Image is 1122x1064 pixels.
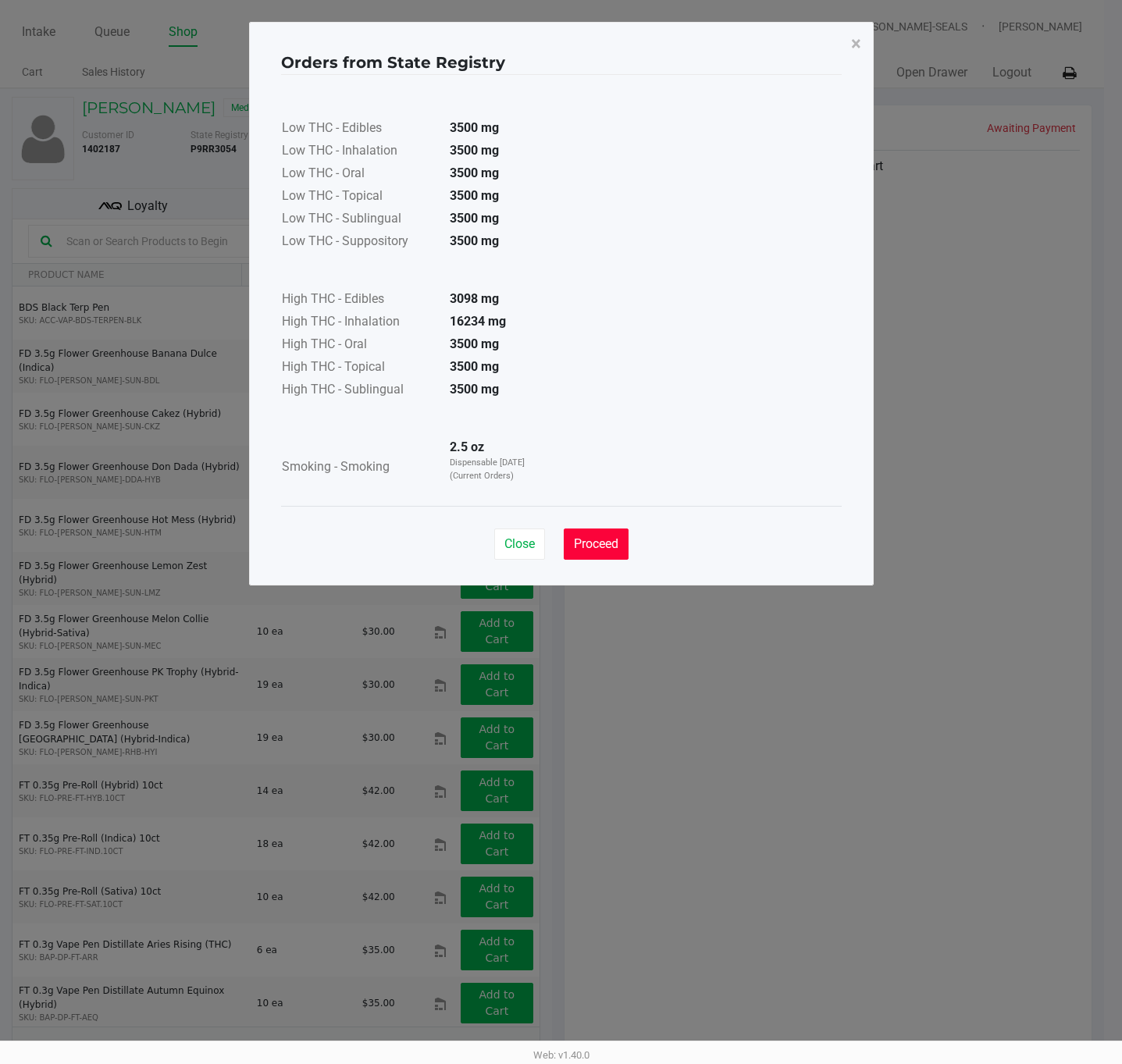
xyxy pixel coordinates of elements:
strong: 3500 mg [450,382,499,397]
span: Close [504,536,535,551]
strong: 3500 mg [450,143,499,158]
td: Smoking - Smoking [281,437,437,498]
p: Dispensable [DATE] (Current Orders) [450,457,534,482]
button: Close [839,22,874,66]
button: Close [494,528,545,560]
td: High THC - Oral [281,334,437,357]
td: Low THC - Sublingual [281,208,437,231]
strong: 3500 mg [450,120,499,135]
td: High THC - Sublingual [281,379,437,402]
strong: 16234 mg [450,314,506,329]
strong: 3500 mg [450,336,499,351]
span: × [851,33,861,55]
strong: 3500 mg [450,165,499,180]
td: Low THC - Inhalation [281,141,437,163]
strong: 3500 mg [450,211,499,226]
strong: 3500 mg [450,188,499,203]
strong: 2.5 oz [450,439,484,454]
td: High THC - Topical [281,357,437,379]
td: Low THC - Edibles [281,118,437,141]
button: Proceed [564,528,629,560]
td: Low THC - Suppository [281,231,437,254]
span: Web: v1.40.0 [533,1049,589,1061]
h4: Orders from State Registry [281,51,505,74]
td: High THC - Edibles [281,289,437,311]
td: Low THC - Oral [281,163,437,186]
td: Low THC - Topical [281,186,437,208]
span: Proceed [574,536,618,551]
strong: 3098 mg [450,291,499,306]
strong: 3500 mg [450,359,499,374]
td: High THC - Inhalation [281,311,437,334]
strong: 3500 mg [450,233,499,248]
